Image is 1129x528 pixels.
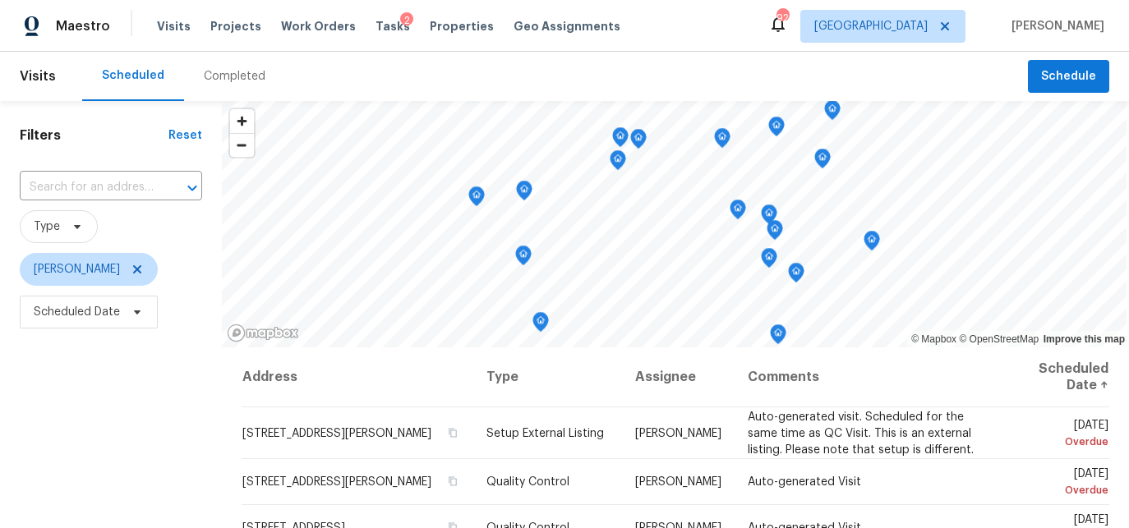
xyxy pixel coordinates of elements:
span: [PERSON_NAME] [635,476,721,488]
a: Mapbox [911,333,956,345]
div: Map marker [770,324,786,350]
div: Map marker [761,248,777,273]
span: [STREET_ADDRESS][PERSON_NAME] [242,427,431,438]
button: Zoom in [230,109,254,133]
h1: Filters [20,127,168,144]
div: Map marker [612,127,629,153]
button: Copy Address [445,474,460,489]
div: Map marker [532,312,549,337]
div: Map marker [730,200,746,225]
th: Assignee [622,347,735,407]
div: Map marker [610,150,626,176]
span: [PERSON_NAME] [34,261,120,278]
th: Comments [735,347,995,407]
div: Map marker [814,149,831,174]
div: 92 [776,10,788,26]
div: Overdue [1008,482,1108,498]
button: Zoom out [230,133,254,157]
span: [PERSON_NAME] [635,427,721,438]
th: Address [242,347,473,407]
button: Open [181,177,204,200]
a: Mapbox homepage [227,324,299,342]
button: Schedule [1028,60,1109,94]
span: Setup External Listing [486,427,604,438]
span: Scheduled Date [34,304,120,320]
span: Work Orders [281,18,356,34]
span: Tasks [376,21,410,32]
div: Map marker [788,263,804,288]
div: Scheduled [102,67,164,84]
span: [PERSON_NAME] [1005,18,1104,34]
span: Properties [430,18,494,34]
span: [DATE] [1008,419,1108,449]
div: Map marker [767,220,783,246]
div: Map marker [761,204,777,230]
a: Improve this map [1044,333,1125,345]
div: Map marker [714,128,730,154]
canvas: Map [222,101,1127,347]
th: Scheduled Date ↑ [995,347,1109,407]
span: Auto-generated visit. Scheduled for the same time as QC Visit. This is an external listing. Pleas... [748,411,974,455]
span: [STREET_ADDRESS][PERSON_NAME] [242,476,431,488]
div: Map marker [768,117,785,142]
input: Search for an address... [20,175,156,200]
span: Projects [210,18,261,34]
span: Zoom out [230,134,254,157]
div: Completed [204,68,265,85]
div: Map marker [468,186,485,212]
a: OpenStreetMap [959,333,1039,345]
th: Type [473,347,622,407]
button: Copy Address [445,425,460,439]
span: Geo Assignments [514,18,620,34]
div: Overdue [1008,433,1108,449]
span: Maestro [56,18,110,34]
span: Type [34,218,60,235]
span: Visits [157,18,191,34]
div: 2 [400,12,413,29]
span: [DATE] [1008,468,1108,498]
div: Map marker [515,246,532,271]
div: Map marker [824,100,841,126]
div: Map marker [516,181,532,206]
div: Map marker [630,129,647,154]
div: Map marker [864,231,880,256]
span: Auto-generated Visit [748,476,861,488]
div: Reset [168,127,202,144]
span: Visits [20,58,56,94]
span: [GEOGRAPHIC_DATA] [814,18,928,34]
span: Schedule [1041,67,1096,87]
span: Quality Control [486,476,569,488]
